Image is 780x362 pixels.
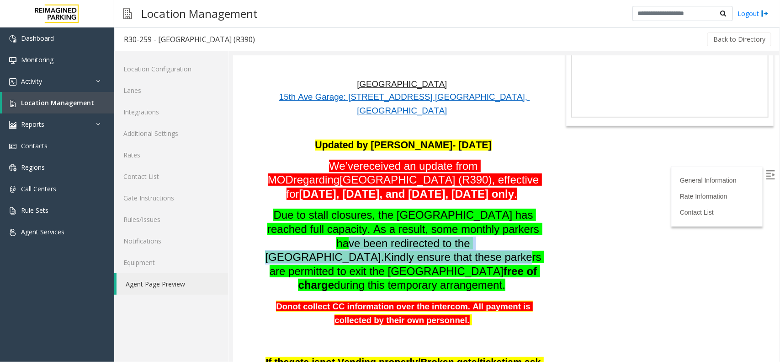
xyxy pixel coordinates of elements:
span: not Vending properly/Broken gate/ticket [87,301,272,312]
a: Location Management [2,92,114,113]
img: 'icon' [9,143,16,150]
span: Agent Services [21,227,64,236]
a: Contact List [114,166,228,187]
img: Open/Close Sidebar Menu [533,114,542,124]
a: Agent Page Preview [117,273,228,295]
span: Reports [21,120,44,129]
a: Integrations [114,101,228,123]
a: General Information [447,121,504,128]
img: 'icon' [9,121,16,129]
img: 'icon' [9,100,16,107]
img: 'icon' [9,207,16,215]
span: We’ve [96,104,127,116]
span: ask the [PERSON_NAME] to try another exit. Keep calling the MOD/ Security until someone answers and [38,301,310,340]
span: during this temporary arrangement. [101,223,272,235]
div: R30-259 - [GEOGRAPHIC_DATA] (R390) [124,33,255,45]
span: If the [32,301,56,312]
a: Additional Settings [114,123,228,144]
a: Location Configuration [114,58,228,80]
span: Updated by [PERSON_NAME]- [DATE] [82,84,258,95]
a: Notifications [114,230,228,252]
a: Contact List [447,153,481,160]
a: Rates [114,144,228,166]
span: gate is [56,301,87,313]
span: free of charge [65,209,307,236]
a: Logout [738,9,769,18]
span: Call Centers [21,184,56,193]
span: Location Management [21,98,94,107]
a: Rules/Issues [114,209,228,230]
span: jam, [272,301,292,312]
img: 'icon' [9,186,16,193]
span: received an update from MOD [35,104,248,130]
span: Rule Sets [21,206,48,215]
span: [GEOGRAPHIC_DATA] [124,23,214,33]
span: Activity [21,77,42,86]
span: . [281,132,284,144]
span: regarding [60,118,106,130]
span: Donot collect CC information over the intercom. All payment is collected by their own personnel. [43,246,300,269]
a: Rate Information [447,137,494,144]
img: pageIcon [123,2,132,25]
button: Back to Directory [707,32,771,46]
span: Dashboard [21,34,54,43]
img: 'icon' [9,35,16,43]
span: Monitoring [21,55,53,64]
span: Contacts [21,141,48,150]
a: 15th Ave Garage: [STREET_ADDRESS] [GEOGRAPHIC_DATA], [GEOGRAPHIC_DATA] [46,36,297,59]
span: Due to stall closures, the [GEOGRAPHIC_DATA] has reached full capacity. As a result, some monthly... [32,153,309,207]
img: logout [761,9,769,18]
a: Equipment [114,252,228,273]
h3: Location Management [137,2,262,25]
img: 'icon' [9,229,16,236]
a: Lanes [114,80,228,101]
span: Kindly ensure that these parkers are permitted to exit the [GEOGRAPHIC_DATA] [37,195,312,222]
span: [DATE], [DATE], and [DATE], [DATE] only [66,132,281,144]
img: 'icon' [9,57,16,64]
img: 'icon' [9,78,16,86]
span: Regions [21,163,45,172]
a: Gate Instructions [114,187,228,209]
img: 'icon' [9,164,16,172]
span: [GEOGRAPHIC_DATA] (R390), effective for [53,118,309,144]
